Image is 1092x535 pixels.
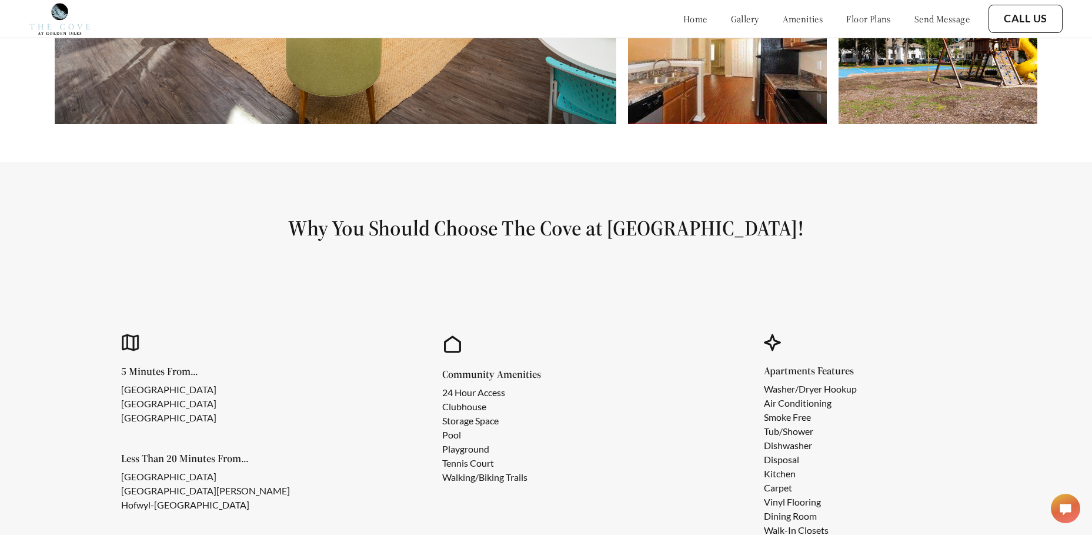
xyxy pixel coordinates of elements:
li: [GEOGRAPHIC_DATA] [121,397,216,411]
li: Vinyl Flooring [764,495,857,509]
li: [GEOGRAPHIC_DATA] [121,411,216,425]
a: floor plans [846,13,891,25]
li: Washer/Dryer Hookup [764,382,857,396]
img: cove_at_golden_isles_logo.png [29,3,90,35]
h5: Less Than 20 Minutes From... [121,453,309,464]
a: amenities [783,13,823,25]
li: Disposal [764,453,857,467]
a: home [683,13,707,25]
button: Call Us [989,5,1063,33]
h1: Why You Should Choose The Cove at [GEOGRAPHIC_DATA]! [28,215,1064,241]
li: 24 Hour Access [442,386,527,400]
li: Carpet [764,481,857,495]
li: [GEOGRAPHIC_DATA][PERSON_NAME] [121,484,290,498]
a: gallery [731,13,759,25]
a: Call Us [1004,12,1047,25]
li: Tub/Shower [764,424,857,438]
li: Hofwyl-[GEOGRAPHIC_DATA] [121,498,290,512]
h5: Community Amenities [442,369,546,380]
li: Walking/Biking Trails [442,470,527,484]
h5: 5 Minutes From... [121,366,235,377]
li: Storage Space [442,414,527,428]
li: Dining Room [764,509,857,523]
li: Kitchen [764,467,857,481]
li: Clubhouse [442,400,527,414]
li: Smoke Free [764,410,857,424]
li: [GEOGRAPHIC_DATA] [121,470,290,484]
li: [GEOGRAPHIC_DATA] [121,383,216,397]
li: Playground [442,442,527,456]
li: Dishwasher [764,438,857,453]
h5: Apartments Features [764,365,876,376]
li: Pool [442,428,527,442]
a: send message [914,13,970,25]
li: Air Conditioning [764,396,857,410]
li: Tennis Court [442,456,527,470]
